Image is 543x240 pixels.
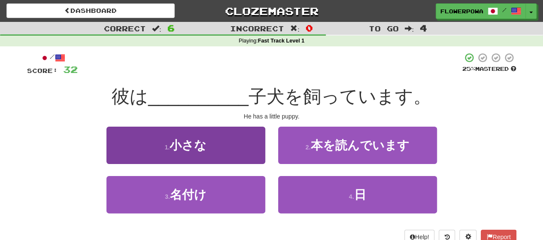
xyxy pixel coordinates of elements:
[462,65,475,72] span: 25 %
[167,23,175,33] span: 6
[306,23,313,33] span: 0
[440,7,483,15] span: FlowerPowa
[112,86,148,106] span: 彼は
[27,52,78,63] div: /
[278,127,437,164] button: 2.本を読んでいます
[106,127,265,164] button: 1.小さな
[188,3,356,18] a: Clozemaster
[436,3,526,19] a: FlowerPowa /
[306,144,311,151] small: 2 .
[258,38,305,44] strong: Fast Track Level 1
[170,188,206,201] span: 名付け
[27,112,516,121] div: He has a little puppy.
[152,25,161,32] span: :
[249,86,431,106] span: 子犬を飼っています。
[230,24,284,33] span: Incorrect
[6,3,175,18] a: Dashboard
[290,25,300,32] span: :
[27,67,58,74] span: Score:
[354,188,366,201] span: 日
[420,23,427,33] span: 4
[278,176,437,213] button: 4.日
[106,176,265,213] button: 3.名付け
[462,65,516,73] div: Mastered
[310,139,409,152] span: 本を読んでいます
[165,144,170,151] small: 1 .
[165,193,170,200] small: 3 .
[404,25,414,32] span: :
[148,86,249,106] span: __________
[104,24,146,33] span: Correct
[368,24,398,33] span: To go
[63,64,78,75] span: 32
[502,7,507,13] span: /
[170,139,206,152] span: 小さな
[349,193,354,200] small: 4 .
